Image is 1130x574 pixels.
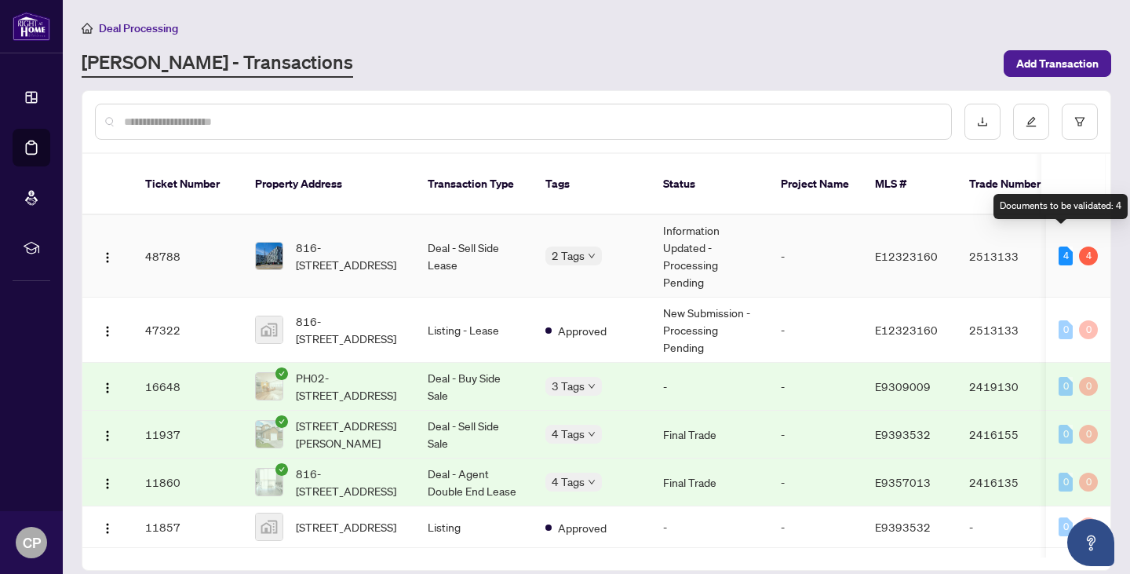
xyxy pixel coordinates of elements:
[133,363,242,411] td: 16648
[101,522,114,535] img: Logo
[133,298,242,363] td: 47322
[101,430,114,442] img: Logo
[13,12,50,41] img: logo
[533,154,651,215] th: Tags
[1059,377,1073,396] div: 0
[256,514,282,540] img: thumbnail-img
[957,459,1066,506] td: 2416135
[552,377,585,395] span: 3 Tags
[1079,425,1098,444] div: 0
[875,379,931,393] span: E9309009
[242,154,415,215] th: Property Address
[768,298,862,363] td: -
[133,215,242,298] td: 48788
[768,411,862,459] td: -
[82,23,93,34] span: home
[1026,116,1037,127] span: edit
[1059,320,1073,339] div: 0
[133,506,242,548] td: 11857
[651,506,768,548] td: -
[95,243,120,269] button: Logo
[415,154,533,215] th: Transaction Type
[275,463,288,476] span: check-circle
[296,369,403,404] span: PH02-[STREET_ADDRESS]
[651,459,768,506] td: Final Trade
[99,21,178,35] span: Deal Processing
[875,323,938,337] span: E12323160
[957,411,1066,459] td: 2416155
[415,411,533,459] td: Deal - Sell Side Sale
[296,518,396,536] span: [STREET_ADDRESS]
[875,520,931,534] span: E9393532
[957,363,1066,411] td: 2419130
[275,415,288,428] span: check-circle
[275,367,288,380] span: check-circle
[1059,425,1073,444] div: 0
[415,459,533,506] td: Deal - Agent Double End Lease
[875,427,931,441] span: E9393532
[1004,50,1111,77] button: Add Transaction
[101,325,114,338] img: Logo
[82,49,353,78] a: [PERSON_NAME] - Transactions
[256,421,282,448] img: thumbnail-img
[651,154,768,215] th: Status
[588,252,596,260] span: down
[977,116,988,127] span: download
[296,239,403,273] span: 816-[STREET_ADDRESS]
[296,417,403,452] span: [STREET_ADDRESS][PERSON_NAME]
[95,422,120,447] button: Logo
[1079,473,1098,492] div: 0
[875,475,931,489] span: E9357013
[256,373,282,400] img: thumbnail-img
[552,425,585,443] span: 4 Tags
[552,473,585,491] span: 4 Tags
[1079,320,1098,339] div: 0
[651,411,768,459] td: Final Trade
[101,477,114,490] img: Logo
[588,382,596,390] span: down
[23,532,41,554] span: CP
[1059,247,1073,265] div: 4
[558,519,607,536] span: Approved
[95,470,120,495] button: Logo
[957,298,1066,363] td: 2513133
[768,459,862,506] td: -
[296,465,403,499] span: 816-[STREET_ADDRESS]
[1079,247,1098,265] div: 4
[768,363,862,411] td: -
[95,514,120,539] button: Logo
[1079,517,1098,536] div: 0
[415,506,533,548] td: Listing
[415,298,533,363] td: Listing - Lease
[552,247,585,265] span: 2 Tags
[1067,519,1114,566] button: Open asap
[1074,116,1085,127] span: filter
[651,298,768,363] td: New Submission - Processing Pending
[957,506,1066,548] td: -
[1059,517,1073,536] div: 0
[875,249,938,263] span: E12323160
[95,374,120,399] button: Logo
[768,215,862,298] td: -
[588,478,596,486] span: down
[1079,377,1098,396] div: 0
[101,251,114,264] img: Logo
[651,215,768,298] td: Information Updated - Processing Pending
[862,154,957,215] th: MLS #
[651,363,768,411] td: -
[558,322,607,339] span: Approved
[964,104,1001,140] button: download
[296,313,403,347] span: 816-[STREET_ADDRESS]
[133,411,242,459] td: 11937
[415,215,533,298] td: Deal - Sell Side Lease
[95,317,120,342] button: Logo
[415,363,533,411] td: Deal - Buy Side Sale
[957,215,1066,298] td: 2513133
[256,469,282,495] img: thumbnail-img
[256,243,282,269] img: thumbnail-img
[588,430,596,438] span: down
[256,316,282,343] img: thumbnail-img
[1062,104,1098,140] button: filter
[768,506,862,548] td: -
[1013,104,1049,140] button: edit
